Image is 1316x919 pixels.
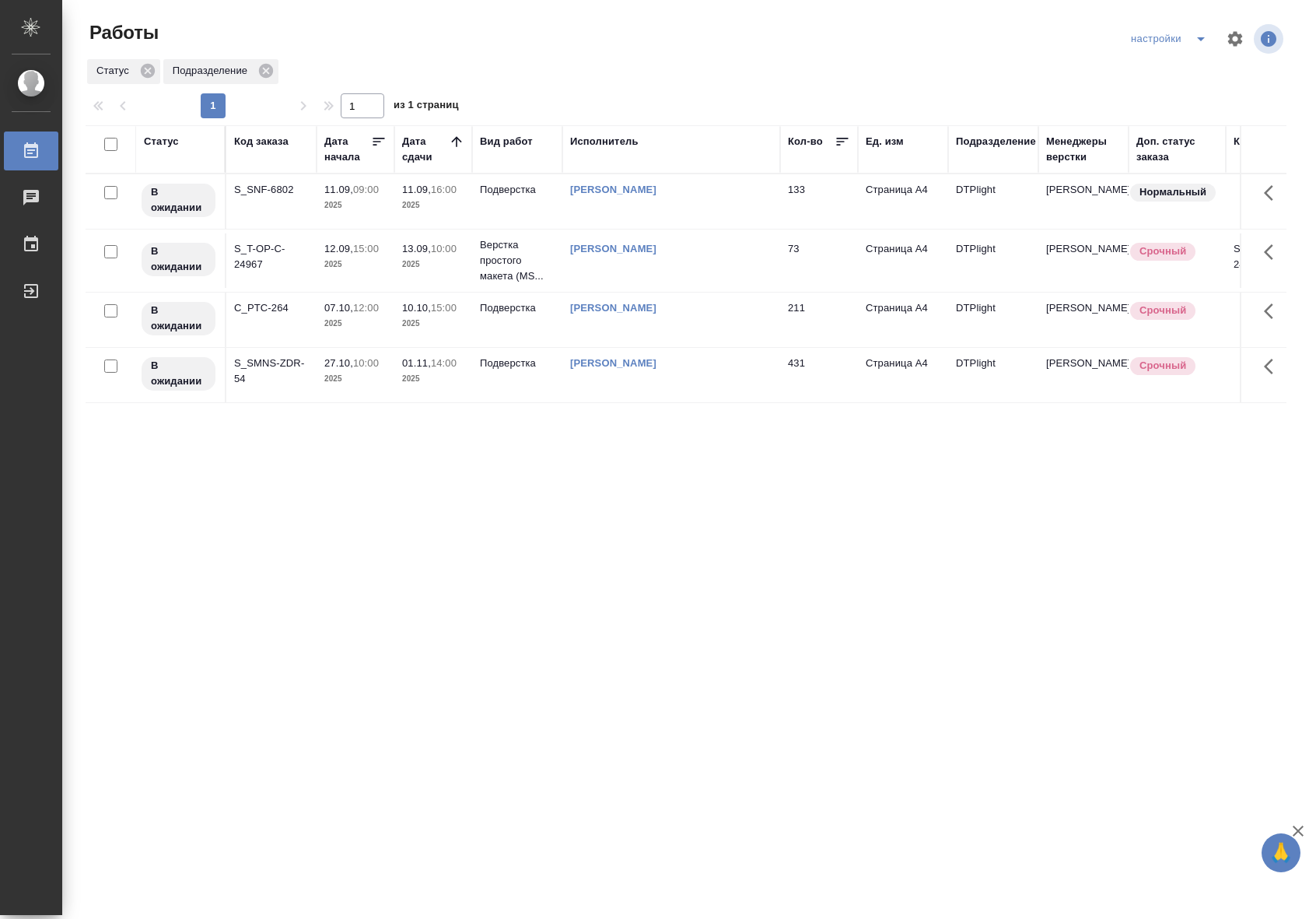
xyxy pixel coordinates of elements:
[353,357,379,369] p: 10:00
[324,257,387,272] p: 2025
[173,63,253,79] p: Подразделение
[1139,244,1186,259] p: Срочный
[234,300,309,316] div: C_PTC-264
[858,348,948,402] td: Страница А4
[324,198,387,213] p: 2025
[1046,134,1121,165] div: Менеджеры верстки
[1216,20,1254,58] span: Настроить таблицу
[324,316,387,331] p: 2025
[948,233,1038,288] td: DTPlight
[1255,348,1292,385] button: Здесь прячутся важные кнопки
[402,316,464,331] p: 2025
[394,96,459,118] span: из 1 страниц
[1046,241,1121,257] p: [PERSON_NAME]
[1255,233,1292,271] button: Здесь прячутся важные кнопки
[151,184,206,216] p: В ожидании
[402,371,464,387] p: 2025
[948,293,1038,347] td: DTPlight
[151,303,206,334] p: В ожидании
[140,300,217,337] div: Исполнитель назначен, приступать к работе пока рано
[234,182,309,198] div: S_SNF-6802
[402,184,431,195] p: 11.09,
[324,357,353,369] p: 27.10,
[402,134,449,165] div: Дата сдачи
[234,241,309,272] div: S_T-OP-C-24967
[1254,24,1286,54] span: Посмотреть информацию
[1139,358,1186,374] p: Срочный
[1139,303,1186,318] p: Срочный
[480,356,555,371] p: Подверстка
[570,302,656,314] a: [PERSON_NAME]
[948,348,1038,402] td: DTPlight
[431,243,457,254] p: 10:00
[87,59,160,84] div: Статус
[858,293,948,347] td: Страница А4
[402,243,431,254] p: 13.09,
[140,356,217,392] div: Исполнитель назначен, приступать к работе пока рано
[1262,833,1300,872] button: 🙏
[402,357,431,369] p: 01.11,
[140,241,217,278] div: Исполнитель назначен, приступать к работе пока рано
[353,184,379,195] p: 09:00
[780,293,858,347] td: 211
[151,244,206,275] p: В ожидании
[780,233,858,288] td: 73
[1046,356,1121,371] p: [PERSON_NAME]
[1046,300,1121,316] p: [PERSON_NAME]
[353,302,379,314] p: 12:00
[163,59,278,84] div: Подразделение
[858,174,948,229] td: Страница А4
[1139,184,1206,200] p: Нормальный
[1268,837,1294,869] span: 🙏
[431,302,457,314] p: 15:00
[151,358,206,389] p: В ожидании
[480,300,555,316] p: Подверстка
[480,182,555,198] p: Подверстка
[1234,134,1293,149] div: Код работы
[234,134,289,149] div: Код заказа
[234,356,309,387] div: S_SMNS-ZDR-54
[1255,293,1292,330] button: Здесь прячутся важные кнопки
[324,184,353,195] p: 11.09,
[86,20,159,45] span: Работы
[570,357,656,369] a: [PERSON_NAME]
[1046,182,1121,198] p: [PERSON_NAME]
[1226,233,1316,288] td: S_T-OP-C-24967-WK-011
[866,134,904,149] div: Ед. изм
[788,134,823,149] div: Кол-во
[1255,174,1292,212] button: Здесь прячутся важные кнопки
[144,134,179,149] div: Статус
[324,302,353,314] p: 07.10,
[948,174,1038,229] td: DTPlight
[480,237,555,284] p: Верстка простого макета (MS...
[324,371,387,387] p: 2025
[1127,26,1216,51] div: split button
[780,174,858,229] td: 133
[402,198,464,213] p: 2025
[956,134,1036,149] div: Подразделение
[324,243,353,254] p: 12.09,
[480,134,533,149] div: Вид работ
[858,233,948,288] td: Страница А4
[431,357,457,369] p: 14:00
[570,134,639,149] div: Исполнитель
[431,184,457,195] p: 16:00
[96,63,135,79] p: Статус
[353,243,379,254] p: 15:00
[1136,134,1218,165] div: Доп. статус заказа
[140,182,217,219] div: Исполнитель назначен, приступать к работе пока рано
[324,134,371,165] div: Дата начала
[570,184,656,195] a: [PERSON_NAME]
[402,302,431,314] p: 10.10,
[402,257,464,272] p: 2025
[780,348,858,402] td: 431
[570,243,656,254] a: [PERSON_NAME]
